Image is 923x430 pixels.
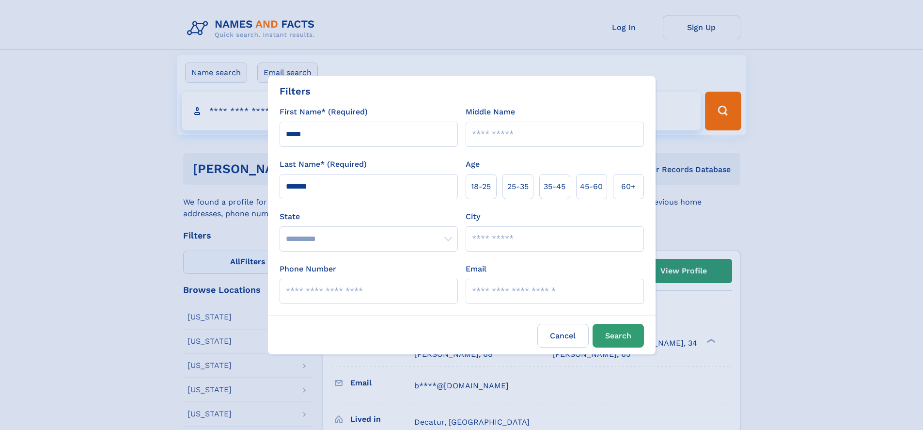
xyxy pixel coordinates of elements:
label: State [280,211,458,223]
label: Cancel [537,324,589,348]
span: 35‑45 [544,181,565,192]
label: Phone Number [280,263,336,275]
label: Age [466,159,480,170]
span: 45‑60 [580,181,603,192]
span: 25‑35 [507,181,529,192]
label: Last Name* (Required) [280,159,367,170]
label: First Name* (Required) [280,106,368,118]
span: 60+ [621,181,636,192]
button: Search [593,324,644,348]
label: Middle Name [466,106,515,118]
div: Filters [280,84,311,98]
label: Email [466,263,486,275]
label: City [466,211,480,223]
span: 18‑25 [471,181,491,192]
